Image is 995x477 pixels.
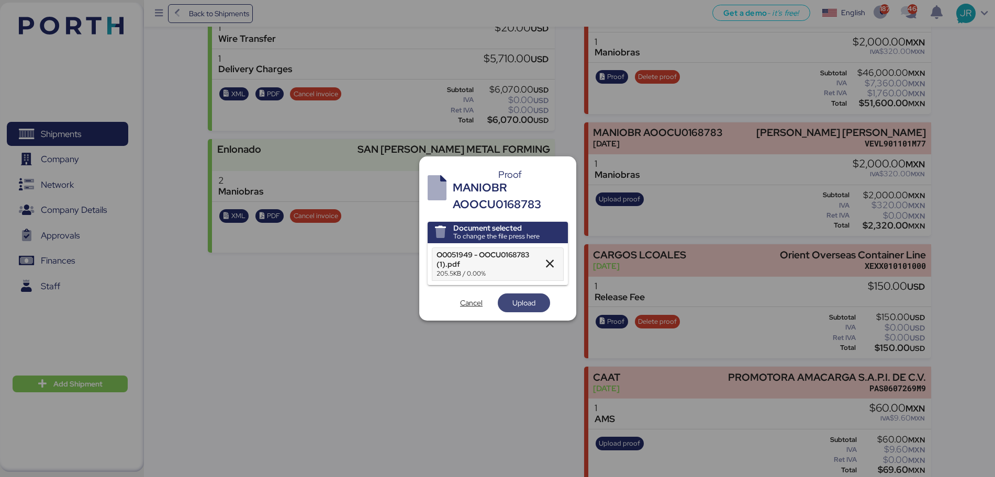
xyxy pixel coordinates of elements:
[437,269,537,278] div: 205.5KB / 0.00%
[460,297,483,309] span: Cancel
[512,297,535,309] span: Upload
[453,232,540,241] div: To change the file press here
[445,293,498,312] button: Cancel
[453,170,568,179] div: Proof
[453,179,568,213] div: MANIOBR AOOCU0168783
[437,250,537,269] div: O0051949 - OOCU0168783 (1).pdf
[498,293,550,312] button: Upload
[453,224,540,232] div: Document selected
